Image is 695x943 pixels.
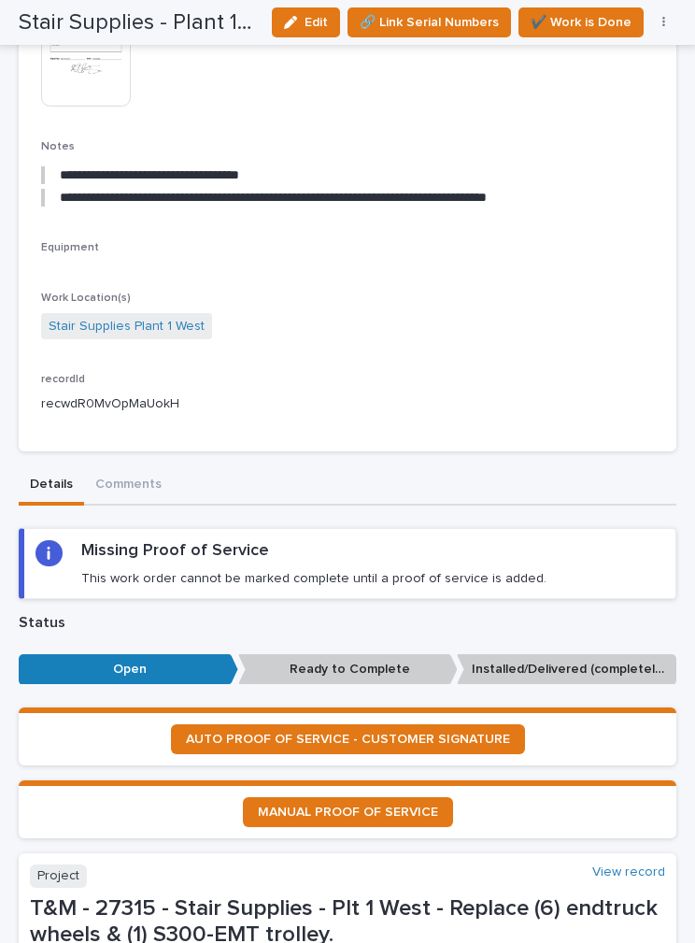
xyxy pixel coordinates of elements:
p: Open [19,654,238,685]
a: MANUAL PROOF OF SERVICE [243,797,453,827]
button: Edit [272,7,340,37]
p: Installed/Delivered (completely done) [457,654,676,685]
span: ✔️ Work is Done [531,11,631,34]
button: Details [19,466,84,506]
button: 🔗 Link Serial Numbers [347,7,511,37]
span: Notes [41,141,75,152]
span: Work Location(s) [41,293,131,304]
p: This work order cannot be marked complete until a proof of service is added. [81,570,546,587]
span: MANUAL PROOF OF SERVICE [258,806,438,819]
p: Ready to Complete [238,654,458,685]
h2: Missing Proof of Service [81,540,269,563]
span: 🔗 Link Serial Numbers [360,11,499,34]
span: AUTO PROOF OF SERVICE - CUSTOMER SIGNATURE [186,733,510,746]
p: Project [30,864,87,888]
span: Equipment [41,242,99,253]
a: AUTO PROOF OF SERVICE - CUSTOMER SIGNATURE [171,724,525,754]
a: View record [592,864,665,880]
p: Status [19,614,676,632]
span: Edit [305,14,328,31]
a: Stair Supplies Plant 1 West [49,317,205,336]
h2: Stair Supplies - Plant 1 West - Plt 1 West - Replace (6) endtruck wheels & (1) S300-EMT trolley. [19,9,257,36]
p: recwdR0MvOpMaUokH [41,394,654,414]
button: ✔️ Work is Done [518,7,644,37]
span: recordId [41,374,85,385]
button: Comments [84,466,173,506]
